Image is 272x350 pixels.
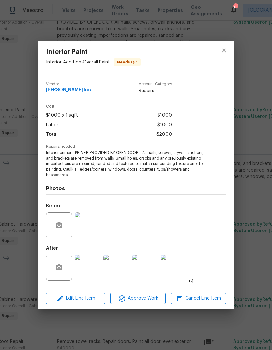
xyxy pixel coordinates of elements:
[139,82,172,86] span: Account Category
[48,294,103,302] span: Edit Line Item
[139,88,172,94] span: Repairs
[233,4,238,10] div: 8
[46,204,62,208] h5: Before
[46,246,58,251] h5: After
[46,60,110,64] span: Interior Addition - Overall Paint
[188,278,194,285] span: +4
[46,111,78,120] span: $1000 x 1 sqft
[216,43,232,58] button: close
[46,130,58,139] span: Total
[157,120,172,130] span: $1000
[171,293,226,304] button: Cancel Line Item
[114,59,140,65] span: Needs QC
[46,49,141,56] span: Interior Paint
[46,185,226,192] h4: Photos
[46,105,172,109] span: Cost
[46,293,105,304] button: Edit Line Item
[110,293,165,304] button: Approve Work
[46,150,208,177] span: Interior primer - PRIMER PROVIDED BY OPENDOOR - All nails, screws, drywall anchors, and brackets ...
[46,82,91,86] span: Vendor
[157,111,172,120] span: $1000
[46,88,91,92] span: [PERSON_NAME] Inc
[156,130,172,139] span: $2000
[46,145,226,149] span: Repairs needed
[46,120,58,130] span: Labor
[112,294,163,302] span: Approve Work
[173,294,224,302] span: Cancel Line Item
